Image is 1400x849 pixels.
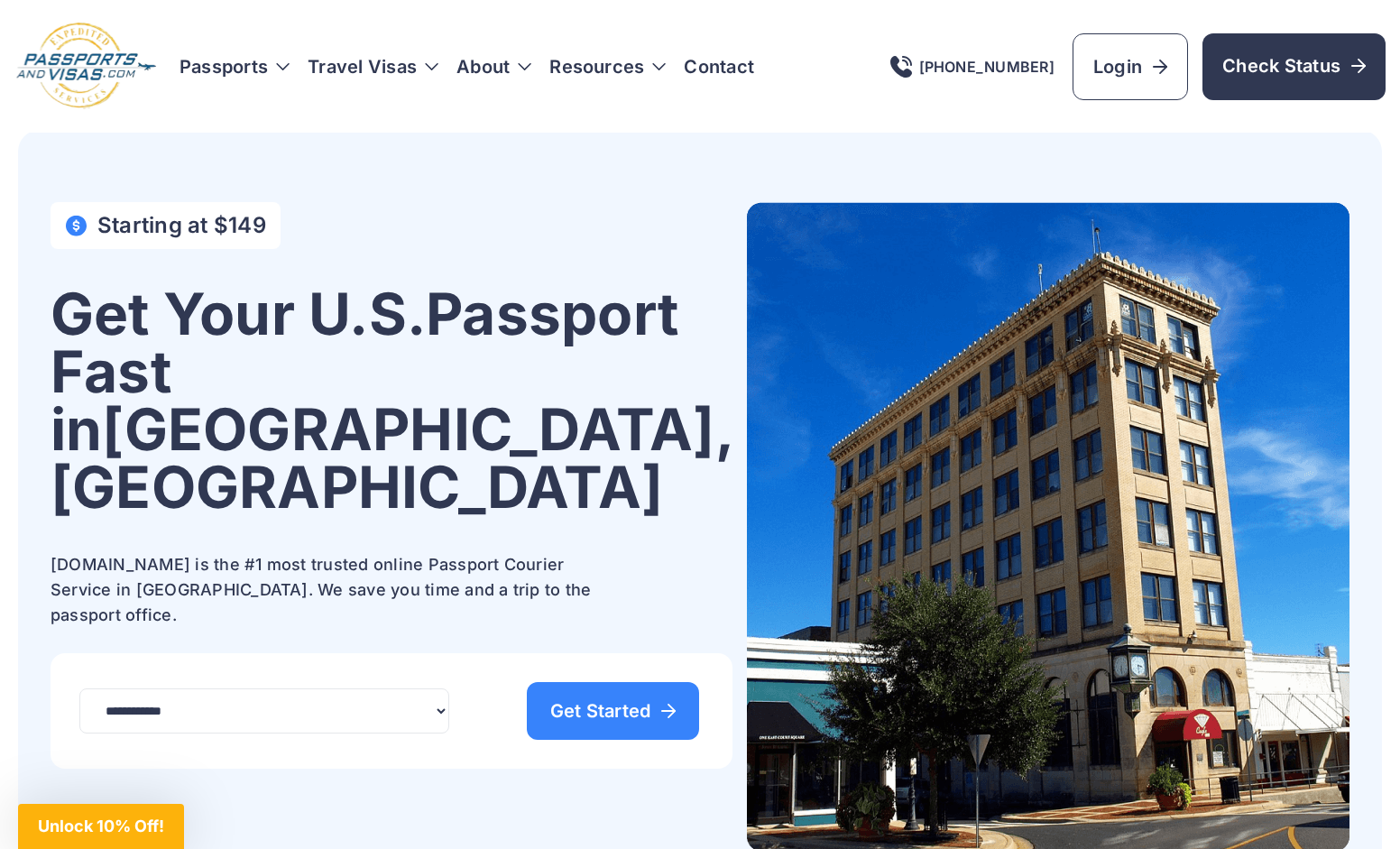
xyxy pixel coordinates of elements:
h1: Get Your U.S. Passport Fast in [GEOGRAPHIC_DATA], [GEOGRAPHIC_DATA] [51,285,732,516]
h3: Travel Visas [308,54,438,79]
a: Login [1073,33,1188,100]
h3: Passports [180,54,290,79]
span: Login [1093,54,1167,79]
h4: Starting at $149 [97,213,266,238]
a: [PHONE_NUMBER] [890,56,1055,78]
span: Unlock 10% Off! [38,817,164,835]
div: Unlock 10% Off! [18,804,184,849]
a: Check Status [1202,33,1386,100]
span: Check Status [1222,53,1366,78]
a: About [456,54,510,79]
a: Contact [684,54,754,79]
img: Logo [14,22,158,111]
h3: Resources [549,54,666,79]
a: Get Started [527,682,700,740]
span: Get Started [550,702,677,720]
p: [DOMAIN_NAME] is the #1 most trusted online Passport Courier Service in [GEOGRAPHIC_DATA]. We sav... [51,552,610,628]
